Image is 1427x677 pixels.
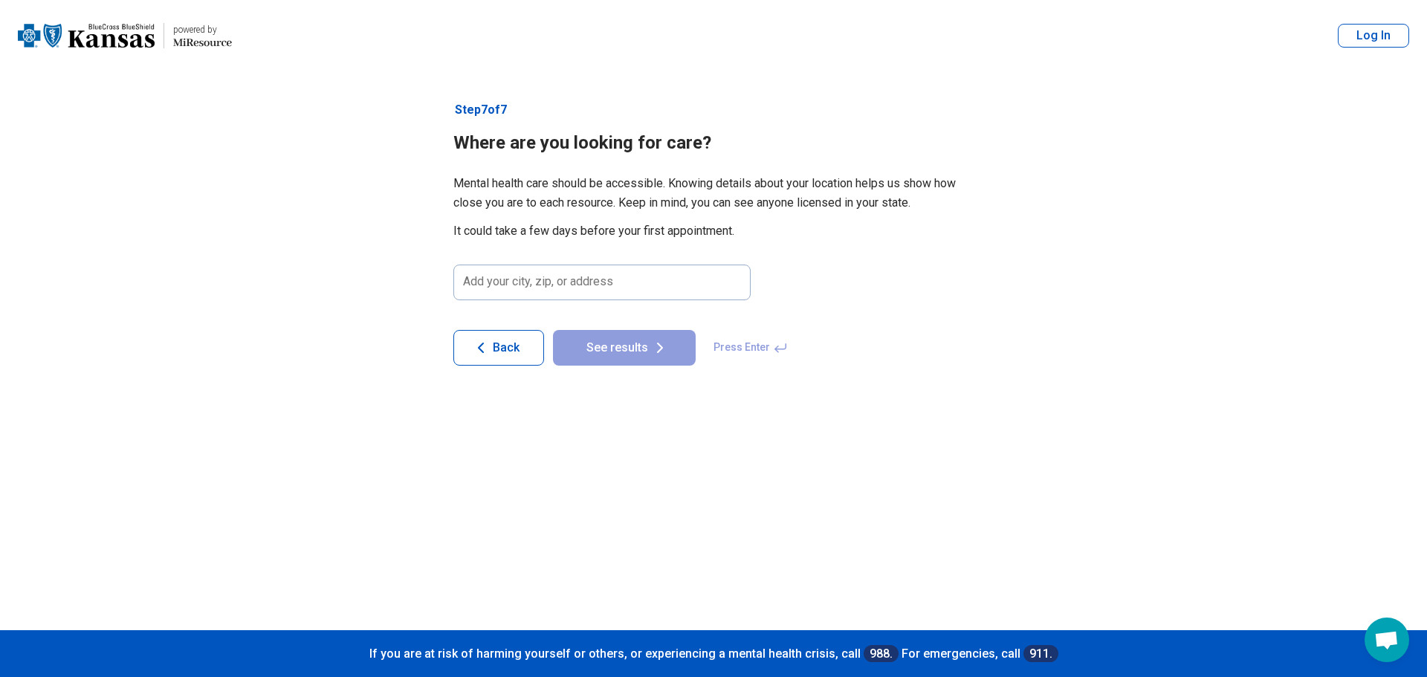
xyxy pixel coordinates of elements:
span: Press Enter [705,330,797,366]
p: Step 7 of 7 [453,101,974,119]
button: Back [453,330,544,366]
p: If you are at risk of harming yourself or others, or experiencing a mental health crisis, call Fo... [15,645,1412,662]
img: Blue Cross Blue Shield Kansas [18,18,155,54]
button: See results [553,330,696,366]
a: 911. [1023,645,1058,662]
button: Log In [1338,24,1409,48]
div: powered by [173,23,232,36]
p: It could take a few days before your first appointment. [453,221,974,241]
div: Open chat [1365,618,1409,662]
h1: Where are you looking for care? [453,131,974,156]
p: Mental health care should be accessible. Knowing details about your location helps us show how cl... [453,174,974,213]
span: Back [493,342,520,354]
a: Blue Cross Blue Shield Kansaspowered by [18,18,232,54]
a: 988. [864,645,899,662]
